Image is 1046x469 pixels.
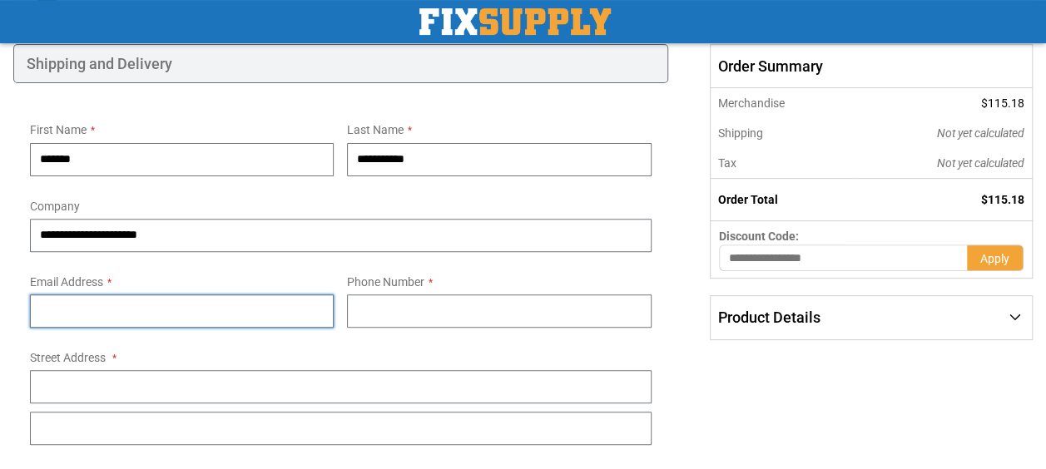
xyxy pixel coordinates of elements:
span: Phone Number [347,275,424,289]
span: Discount Code: [719,230,799,243]
span: Order Summary [710,44,1033,89]
span: First Name [30,123,87,136]
button: Apply [967,244,1024,271]
strong: Order Total [718,193,778,206]
th: Tax [710,148,853,179]
span: Street Address [30,351,106,364]
span: Last Name [347,123,404,136]
span: Apply [980,252,1009,265]
span: Email Address [30,275,103,289]
img: Fix Industrial Supply [419,8,611,35]
span: $115.18 [981,193,1024,206]
span: Not yet calculated [937,156,1024,170]
span: Product Details [718,309,820,326]
span: Not yet calculated [937,126,1024,140]
span: Company [30,200,80,213]
span: $115.18 [981,96,1024,110]
span: Shipping [718,126,763,140]
div: Shipping and Delivery [13,44,668,84]
th: Merchandise [710,88,853,118]
a: store logo [419,8,611,35]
